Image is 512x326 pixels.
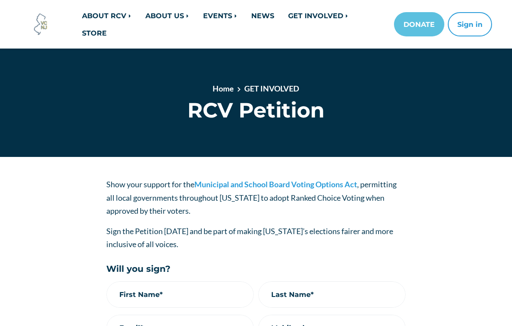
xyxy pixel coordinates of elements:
[138,7,196,24] a: ABOUT US
[106,179,397,215] span: Show your support for the , permitting all local governments throughout [US_STATE] to adopt Ranke...
[196,7,244,24] a: EVENTS
[394,12,444,36] a: DONATE
[244,7,281,24] a: NEWS
[106,264,406,274] h5: Will you sign?
[75,7,490,42] nav: Main navigation
[281,7,355,24] a: GET INVOLVED
[29,13,53,36] img: Voter Choice NJ
[244,84,299,93] a: GET INVOLVED
[132,83,380,98] nav: breadcrumb
[213,84,234,93] a: Home
[75,7,138,24] a: ABOUT RCV
[106,226,393,249] span: Sign the Petition [DATE] and be part of making [US_STATE]’s elections fairer and more inclusive o...
[106,98,406,123] h1: RCV Petition
[75,24,114,42] a: STORE
[194,179,357,189] a: Municipal and School Board Voting Options Act
[448,12,492,36] button: Sign in or sign up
